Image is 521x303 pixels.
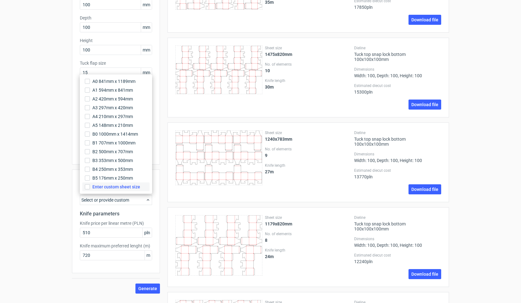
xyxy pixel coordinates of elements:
[354,46,441,62] div: Tuck top snap lock bottom 100x100x100mm
[409,184,441,194] a: Download file
[80,243,152,249] label: Knife maximum preferred lenght (m)
[409,269,441,279] a: Download file
[265,62,352,67] label: No. of elements
[354,152,441,163] div: Width: 100, Depth: 100, Height: 100
[265,130,352,135] label: Sheet size
[354,253,441,258] label: Estimated diecut cost
[141,23,152,32] span: mm
[265,231,352,236] label: No. of elements
[265,169,274,174] strong: 27 m
[354,83,441,88] label: Estimated diecut cost
[354,215,441,220] label: Dieline
[92,96,133,102] span: A2 420mm x 594mm
[354,130,441,147] div: Tuck top snap lock bottom 100x100x100mm
[265,68,270,73] strong: 10
[354,168,441,179] div: 13770 pln
[92,157,133,164] span: B3 353mm x 500mm
[265,46,352,51] label: Sheet size
[354,83,441,95] div: 15300 pln
[92,87,133,93] span: A1 594mm x 841mm
[80,195,152,205] div: Select or provide custom
[265,52,292,57] strong: 1475x820mm
[265,84,274,89] strong: 30 m
[80,60,152,66] label: Tuck flap size
[354,236,441,248] div: Width: 100, Depth: 100, Height: 100
[354,236,441,241] label: Dimensions
[354,46,441,51] label: Dieline
[409,15,441,25] a: Download file
[92,184,140,190] span: Enter custom sheet size
[92,149,133,155] span: B2 500mm x 707mm
[409,100,441,110] a: Download file
[265,215,352,220] label: Sheet size
[354,152,441,157] label: Dimensions
[92,78,135,84] span: A0 841mm x 1189mm
[80,210,152,218] h2: Knife parameters
[265,254,274,259] strong: 24 m
[92,113,133,120] span: A4 210mm x 297mm
[80,37,152,44] label: Height
[135,284,160,294] button: Generate
[354,168,441,173] label: Estimated diecut cost
[354,130,441,135] label: Dieline
[141,45,152,55] span: mm
[141,68,152,77] span: mm
[138,286,157,291] span: Generate
[92,140,135,146] span: B1 707mm x 1000mm
[354,253,441,264] div: 12240 pln
[354,67,441,72] label: Dimensions
[265,78,352,83] label: Knife length
[145,251,152,260] span: m
[92,131,138,137] span: B0 1000mm x 1414mm
[265,221,292,226] strong: 1179x820mm
[92,175,133,181] span: B5 176mm x 250mm
[265,163,352,168] label: Knife length
[265,137,292,142] strong: 1240x783mm
[80,15,152,21] label: Depth
[354,215,441,231] div: Tuck top snap lock bottom 100x100x100mm
[142,228,152,237] span: pln
[265,238,267,243] strong: 8
[265,153,267,158] strong: 9
[265,147,352,152] label: No. of elements
[92,122,133,128] span: A5 148mm x 210mm
[265,248,352,253] label: Knife length
[92,105,133,111] span: A3 297mm x 420mm
[92,166,133,172] span: B4 250mm x 353mm
[354,67,441,78] div: Width: 100, Depth: 100, Height: 100
[80,220,152,226] label: Knife price per linear metre (PLN)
